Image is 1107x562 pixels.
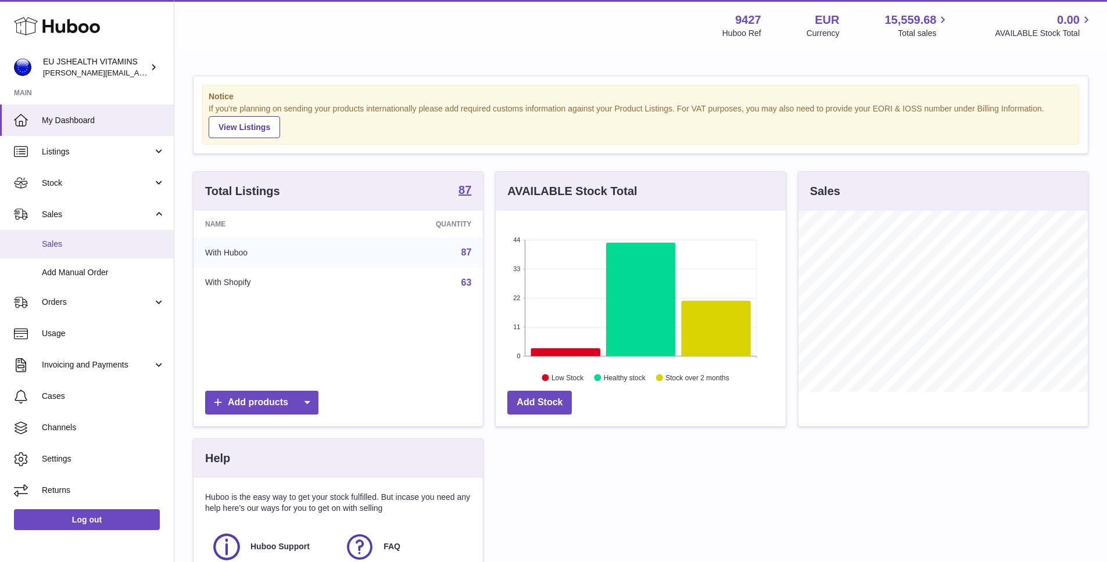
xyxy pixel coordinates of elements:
th: Name [194,211,350,237]
th: Quantity [350,211,483,237]
span: Invoicing and Payments [42,359,153,370]
span: Returns [42,485,165,496]
h3: Help [205,451,230,466]
text: 22 [514,294,521,301]
span: [PERSON_NAME][EMAIL_ADDRESS][DOMAIN_NAME] [43,68,233,77]
a: Log out [14,509,160,530]
text: 0 [517,352,521,359]
span: 0.00 [1057,12,1080,28]
span: Orders [42,297,153,308]
text: Stock over 2 months [666,373,729,381]
span: Cases [42,391,165,402]
a: 15,559.68 Total sales [884,12,950,39]
span: Settings [42,453,165,464]
text: 11 [514,323,521,330]
a: Add Stock [507,391,572,415]
p: Huboo is the easy way to get your stock fulfilled. But incase you need any help here's our ways f... [205,492,471,514]
strong: Notice [209,91,1073,102]
span: Huboo Support [250,541,310,552]
strong: 9427 [735,12,761,28]
a: 87 [458,184,471,198]
td: With Shopify [194,268,350,298]
td: With Huboo [194,237,350,268]
span: Sales [42,209,153,220]
h3: Total Listings [205,183,280,199]
text: Low Stock [551,373,584,381]
span: My Dashboard [42,115,165,126]
span: AVAILABLE Stock Total [995,28,1093,39]
a: View Listings [209,116,280,138]
span: Stock [42,178,153,189]
div: EU JSHEALTH VITAMINS [43,56,148,78]
a: Add products [205,391,318,415]
span: 15,559.68 [884,12,936,28]
div: If you're planning on sending your products internationally please add required customs informati... [209,103,1073,138]
span: Usage [42,328,165,339]
div: Currency [807,28,840,39]
span: Add Manual Order [42,267,165,278]
a: 87 [461,247,472,257]
a: 63 [461,278,472,287]
div: Huboo Ref [722,28,761,39]
strong: EUR [815,12,839,28]
h3: AVAILABLE Stock Total [507,183,637,199]
span: Channels [42,422,165,433]
span: Sales [42,239,165,250]
span: FAQ [384,541,400,552]
text: 44 [514,236,521,243]
img: laura@jessicasepel.com [14,59,31,76]
span: Listings [42,146,153,157]
strong: 87 [458,184,471,196]
text: Healthy stock [604,373,646,381]
span: Total sales [898,28,950,39]
text: 33 [514,265,521,272]
h3: Sales [810,183,840,199]
a: 0.00 AVAILABLE Stock Total [995,12,1093,39]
